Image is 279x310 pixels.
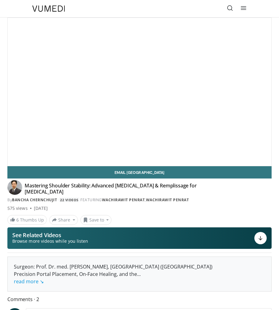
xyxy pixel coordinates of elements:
a: read more ↘ [14,278,44,285]
span: Browse more videos while you listen [12,238,88,244]
a: 22 Videos [58,197,81,202]
video-js: Video Player [8,18,271,166]
button: See Related Videos Browse more videos while you listen [7,227,272,249]
span: ... [14,271,141,285]
a: Email [GEOGRAPHIC_DATA] [7,166,272,179]
div: By FEATURING , [7,197,272,203]
span: 6 [16,217,19,223]
img: VuMedi Logo [32,6,65,12]
img: Avatar [7,180,22,195]
a: Wachirawit Penrat [146,197,189,202]
a: Bancha Chernchujit [12,197,57,202]
a: Wachirawit Penrat [102,197,145,202]
div: [DATE] [34,205,48,211]
span: 575 views [7,205,28,211]
button: Save to [80,215,112,225]
h4: Mastering Shoulder Stability: Advanced [MEDICAL_DATA] & Remplissage for [MEDICAL_DATA] [25,182,212,195]
button: Share [49,215,78,225]
a: 6 Thumbs Up [7,215,47,225]
p: See Related Videos [12,232,88,238]
div: Surgeon: Prof. Dr. med. [PERSON_NAME], [GEOGRAPHIC_DATA] ([GEOGRAPHIC_DATA]) Precision Portal Pla... [14,263,265,285]
span: Comments 2 [7,295,272,303]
